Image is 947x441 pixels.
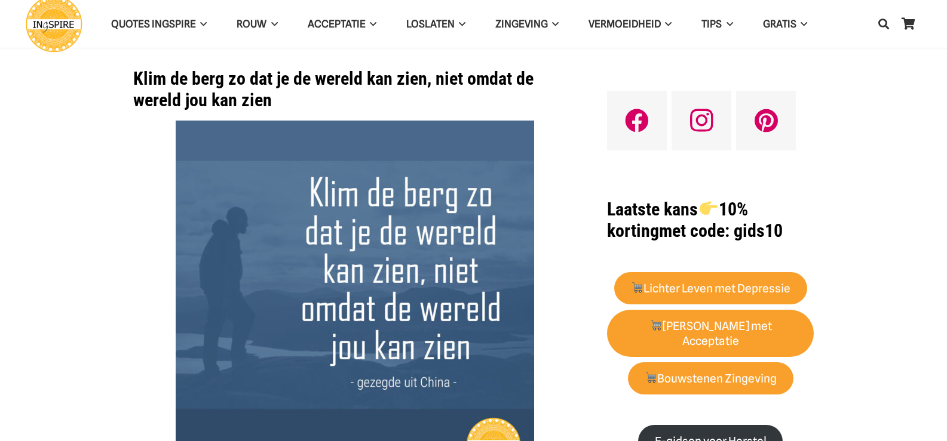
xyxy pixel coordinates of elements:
[196,9,207,39] span: QUOTES INGSPIRE Menu
[649,319,772,348] strong: [PERSON_NAME] met Acceptatie
[607,310,814,357] a: 🛒[PERSON_NAME] met Acceptatie
[607,91,667,150] a: Facebook
[406,18,455,30] span: Loslaten
[133,68,577,111] h1: Klim de berg zo dat je de wereld kan zien, niet omdat de wereld jou kan zien
[661,9,672,39] span: VERMOEIDHEID Menu
[607,199,747,241] strong: Laatste kans 10% korting
[266,9,277,39] span: ROUW Menu
[293,9,391,39] a: AcceptatieAcceptatie Menu
[614,272,807,305] a: 🛒Lichter Leven met Depressie
[645,372,777,386] strong: Bouwstenen Zingeving
[872,9,896,39] a: Zoeken
[631,282,791,295] strong: Lichter Leven met Depressie
[736,91,796,150] a: Pinterest
[455,9,465,39] span: Loslaten Menu
[763,18,796,30] span: GRATIS
[480,9,574,39] a: ZingevingZingeving Menu
[589,18,661,30] span: VERMOEIDHEID
[495,18,548,30] span: Zingeving
[222,9,292,39] a: ROUWROUW Menu
[574,9,687,39] a: VERMOEIDHEIDVERMOEIDHEID Menu
[632,282,643,293] img: 🛒
[645,372,657,383] img: 🛒
[237,18,266,30] span: ROUW
[366,9,376,39] span: Acceptatie Menu
[701,18,722,30] span: TIPS
[628,362,793,395] a: 🛒Bouwstenen Zingeving
[111,18,196,30] span: QUOTES INGSPIRE
[700,199,718,217] img: 👉
[308,18,366,30] span: Acceptatie
[391,9,480,39] a: LoslatenLoslaten Menu
[796,9,807,39] span: GRATIS Menu
[650,319,661,331] img: 🛒
[607,199,814,242] h1: met code: gids10
[672,91,731,150] a: Instagram
[722,9,733,39] span: TIPS Menu
[548,9,559,39] span: Zingeving Menu
[687,9,747,39] a: TIPSTIPS Menu
[96,9,222,39] a: QUOTES INGSPIREQUOTES INGSPIRE Menu
[748,9,822,39] a: GRATISGRATIS Menu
